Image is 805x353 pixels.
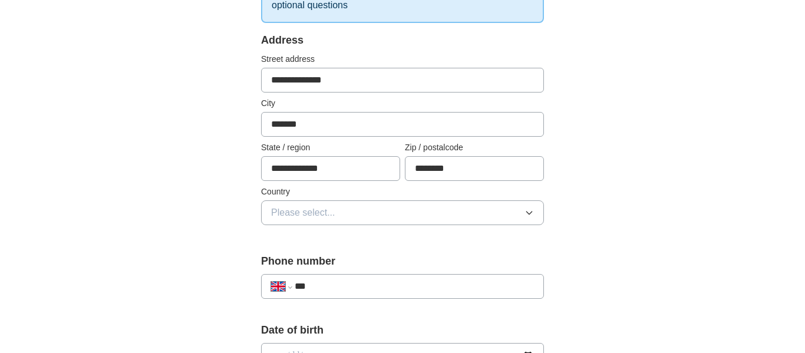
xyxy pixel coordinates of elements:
button: Please select... [261,200,544,225]
label: Street address [261,53,544,65]
label: City [261,97,544,110]
label: Date of birth [261,322,544,338]
label: State / region [261,141,400,154]
label: Country [261,186,544,198]
label: Zip / postalcode [405,141,544,154]
div: Address [261,32,544,48]
label: Phone number [261,253,544,269]
span: Please select... [271,206,335,220]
